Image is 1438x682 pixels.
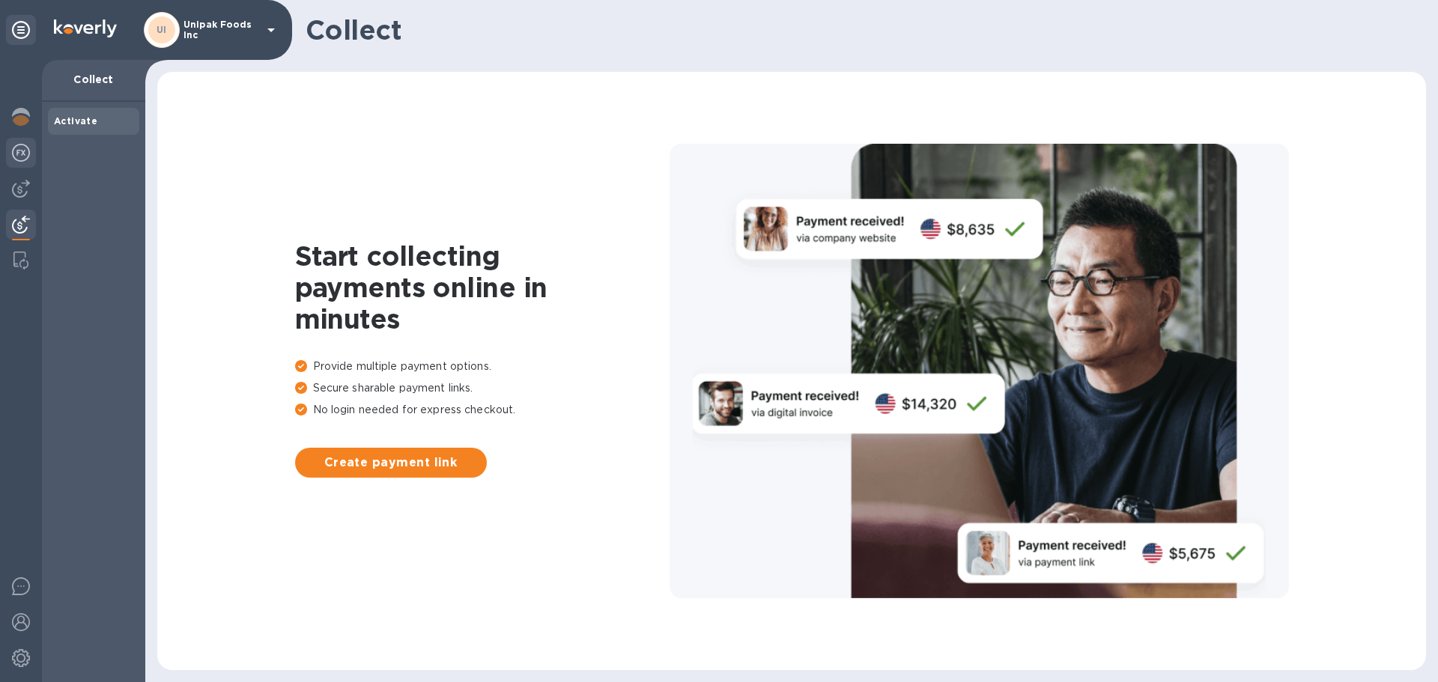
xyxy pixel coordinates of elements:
img: Foreign exchange [12,144,30,162]
p: No login needed for express checkout. [295,402,670,418]
b: UI [157,24,167,35]
h1: Collect [306,14,1414,46]
button: Create payment link [295,448,487,478]
div: Unpin categories [6,15,36,45]
img: Logo [54,19,117,37]
b: Activate [54,115,97,127]
span: Create payment link [307,454,475,472]
p: Provide multiple payment options. [295,359,670,374]
h1: Start collecting payments online in minutes [295,240,670,335]
p: Secure sharable payment links. [295,380,670,396]
p: Unipak Foods Inc [183,19,258,40]
p: Collect [54,72,133,87]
